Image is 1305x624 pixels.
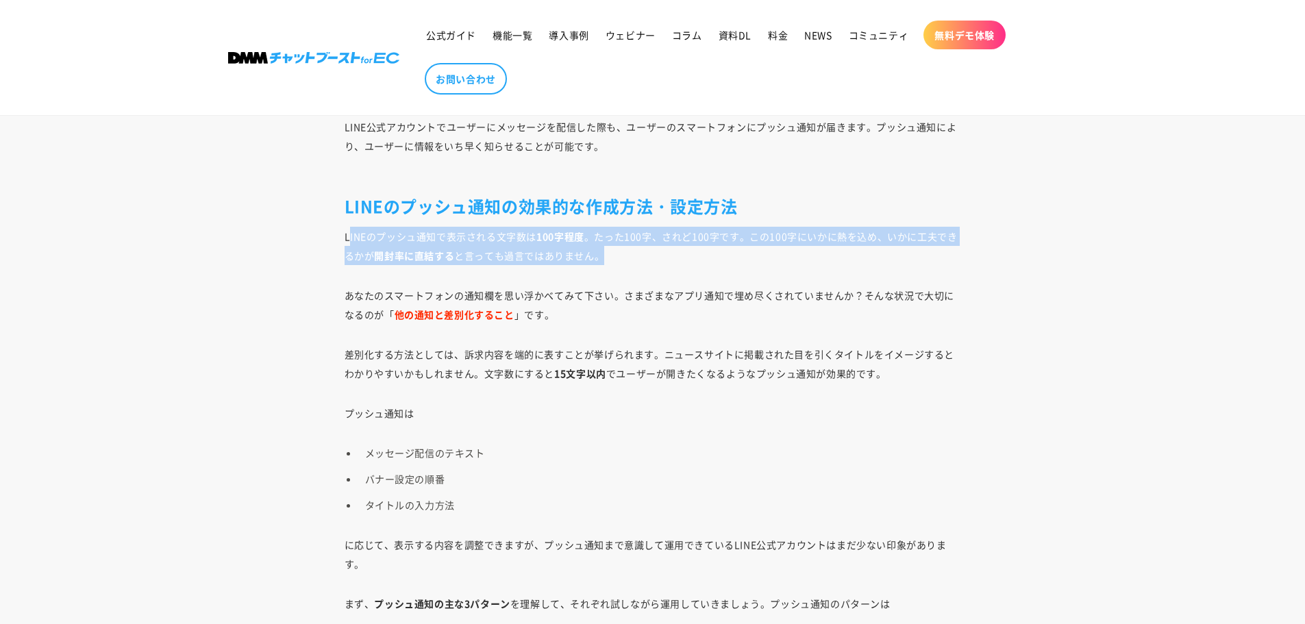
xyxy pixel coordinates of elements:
[719,29,751,41] span: 資料DL
[796,21,840,49] a: NEWS
[345,403,961,423] p: プッシュ通知は
[549,29,588,41] span: 導入事例
[395,308,514,321] strong: 他の通知と差別化すること
[597,21,664,49] a: ウェビナー
[345,286,961,324] p: あなたのスマートフォンの通知欄を思い浮かべてみて下さい。さまざまなアプリ通知で埋め尽くされていませんか？そんな状況で大切になるのが「 」です。
[345,117,961,175] p: LINE公式アカウントでユーザーにメッセージを配信した際も、ユーザーのスマートフォンにプッシュ通知が届きます。プッシュ通知により、ユーザーに情報をいち早く知らせることが可能です。
[841,21,917,49] a: コミュニティ
[664,21,710,49] a: コラム
[804,29,832,41] span: NEWS
[358,443,961,462] li: メッセージ配信のテキスト
[849,29,909,41] span: コミュニティ
[934,29,995,41] span: 無料デモ体験
[484,21,540,49] a: 機能一覧
[768,29,788,41] span: 料金
[536,229,584,243] strong: 100字程度
[418,21,484,49] a: 公式ガイド
[606,29,656,41] span: ウェビナー
[374,249,454,262] strong: 開封率に直結する
[374,597,510,610] strong: プッシュ通知の主な3パターン
[345,535,961,573] p: に応じて、表示する内容を調整できますが、プッシュ通知まで意識して運用できているLINE公式アカウントはまだ少ない印象があります。
[228,52,399,64] img: 株式会社DMM Boost
[345,227,961,265] p: LINEのプッシュ通知で表示される文字数は 。たった100字、されど100字です。この100字にいかに熱を込め、いかに工夫できるかが と言っても過言ではありません。
[554,366,606,380] strong: 15文字以内
[710,21,760,49] a: 資料DL
[426,29,476,41] span: 公式ガイド
[493,29,532,41] span: 機能一覧
[358,495,961,514] li: タイトルの入力方法
[345,195,961,216] h2: LINEのプッシュ通知の効果的な作成方法・設定方法
[436,73,496,85] span: お問い合わせ
[345,345,961,383] p: 差別化する方法としては、訴求内容を端的に表すことが挙げられます。ニュースサイトに掲載された目を引くタイトルをイメージするとわかりやすいかもしれません。文字数にすると でユーザーが開きたくなるよう...
[345,594,961,613] p: まず、 を理解して、それぞれ試しながら運用していきましょう。プッシュ通知のパターンは
[358,469,961,488] li: バナー設定の順番
[760,21,796,49] a: 料金
[923,21,1006,49] a: 無料デモ体験
[425,63,507,95] a: お問い合わせ
[540,21,597,49] a: 導入事例
[672,29,702,41] span: コラム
